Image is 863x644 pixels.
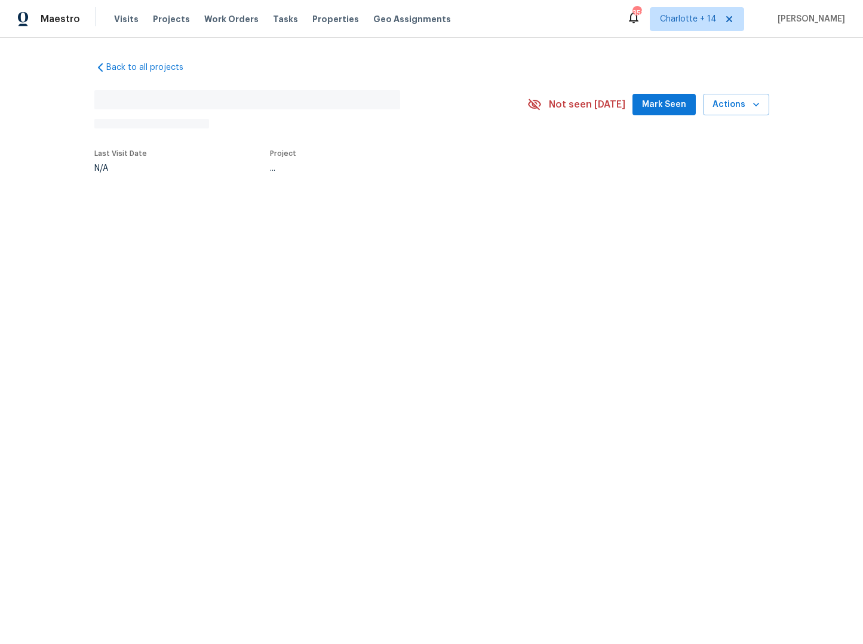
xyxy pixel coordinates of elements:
span: Geo Assignments [373,13,451,25]
div: 352 [632,7,641,19]
span: Maestro [41,13,80,25]
span: Visits [114,13,139,25]
div: N/A [94,164,147,173]
span: Projects [153,13,190,25]
span: Properties [312,13,359,25]
button: Mark Seen [632,94,696,116]
div: ... [270,164,499,173]
span: [PERSON_NAME] [773,13,845,25]
span: Charlotte + 14 [660,13,717,25]
span: Project [270,150,296,157]
span: Not seen [DATE] [549,99,625,111]
span: Mark Seen [642,97,686,112]
a: Back to all projects [94,62,209,73]
span: Work Orders [204,13,259,25]
span: Actions [712,97,760,112]
span: Last Visit Date [94,150,147,157]
button: Actions [703,94,769,116]
span: Tasks [273,15,298,23]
